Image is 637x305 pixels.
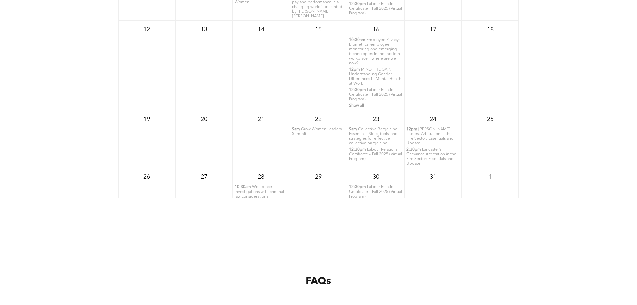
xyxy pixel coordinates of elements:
[406,148,456,166] span: Lancaster’s Grievance Arbitration in the Fire Sector: Essentials and Update
[484,24,496,36] p: 18
[349,2,366,6] span: 12:30pm
[235,185,251,189] span: 10:30am
[198,171,210,183] p: 27
[306,276,331,286] span: FAQs
[349,88,402,101] span: Labour Relations Certificate – Fall 2025 (Virtual Program)
[312,24,324,36] p: 15
[141,113,153,125] p: 19
[406,127,417,132] span: 12pm
[349,2,402,15] span: Labour Relations Certificate – Fall 2025 (Virtual Program)
[406,147,421,152] span: 2:30pm
[484,113,496,125] p: 25
[349,127,398,145] span: Collective Bargaining Essentials: Skills, tools, and strategies for effective collective bargaining
[427,171,439,183] p: 31
[349,37,365,42] span: 10:30am
[370,24,382,36] p: 16
[427,113,439,125] p: 24
[349,38,400,65] span: Employee Privacy: Biometrics, employee monitoring and emerging technologies in the modern workpla...
[349,127,357,132] span: 9am
[349,67,360,72] span: 12pm
[349,147,366,152] span: 12:30pm
[255,171,267,183] p: 28
[427,24,439,36] p: 17
[370,171,382,183] p: 30
[349,88,366,92] span: 12:30pm
[198,113,210,125] p: 20
[198,24,210,36] p: 13
[349,185,402,199] span: Labour Relations Certificate – Fall 2025 (Virtual Program)
[255,113,267,125] p: 21
[141,24,153,36] p: 12
[349,148,402,161] span: Labour Relations Certificate – Fall 2025 (Virtual Program)
[349,104,364,108] span: Show all
[484,171,496,183] p: 1
[312,171,324,183] p: 29
[370,113,382,125] p: 23
[312,113,324,125] p: 22
[235,185,284,199] span: Workplace investigations with criminal law considerations
[349,185,366,189] span: 12:30pm
[141,171,153,183] p: 26
[292,127,300,132] span: 9am
[292,127,342,136] span: Grow Women Leaders Summit
[349,68,401,86] span: MIND THE GAP: Understanding Gender Differences in Mental Health at Work
[406,127,454,145] span: [PERSON_NAME] Interest Arbitration in the Fire Sector: Essentials and Update
[255,24,267,36] p: 14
